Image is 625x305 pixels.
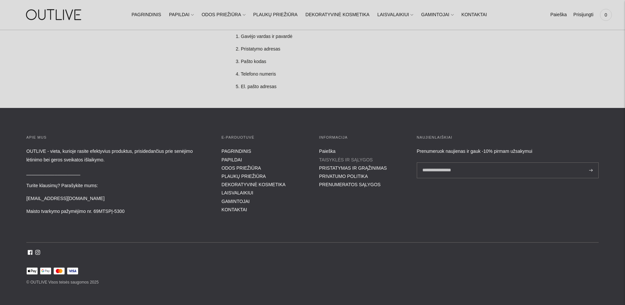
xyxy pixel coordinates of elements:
[319,174,368,179] a: PRIVATUMO POLITIKA
[221,134,306,141] h3: E-parduotuvė
[550,8,567,22] a: Paieška
[236,33,389,41] p: 1. Gavėjo vardas ir pavardė
[377,8,413,22] a: LAISVALAIKIUI
[26,169,208,177] p: _____________________
[236,45,389,53] p: 2. Pristatymo adresas
[26,207,208,216] p: Maisto tvarkymo pažymėjimo nr. 69MTSPĮ-5300
[319,134,403,141] h3: INFORMACIJA
[305,8,369,22] a: DEKORATYVINĖ KOSMETIKA
[221,190,253,195] a: LAISVALAIKIUI
[221,149,251,154] a: PAGRINDINIS
[26,194,208,203] p: [EMAIL_ADDRESS][DOMAIN_NAME]
[236,70,389,78] p: 4. Telefono numeris
[221,174,266,179] a: PLAUKŲ PRIEŽIŪRA
[462,8,487,22] a: KONTAKTAI
[221,157,242,162] a: PAPILDAI
[26,147,208,164] p: OUTLIVE - vieta, kurioje rasite efektyvius produktus, prisidedančius prie senėjimo lėtinimo bei g...
[202,8,245,22] a: ODOS PRIEŽIŪRA
[221,165,261,171] a: ODOS PRIEŽIŪRA
[253,8,298,22] a: PLAUKŲ PRIEŽIŪRA
[319,165,387,171] a: PRISTATYMAS IR GRĄŽINIMAS
[236,83,389,91] p: 5. El. pašto adresas
[131,8,161,22] a: PAGRINDINIS
[319,182,381,187] a: PRENUMERATOS SĄLYGOS
[421,8,453,22] a: GAMINTOJAI
[601,10,611,19] span: 0
[600,8,612,22] a: 0
[319,149,335,154] a: Paieška
[169,8,194,22] a: PAPILDAI
[221,199,249,204] a: GAMINTOJAI
[236,58,389,66] p: 3. Pašto kodas
[13,3,96,26] img: OUTLIVE
[26,279,599,287] p: © OUTLIVE Visos teisės saugomos 2025
[221,207,247,212] a: KONTAKTAI
[417,134,599,141] h3: Naujienlaiškiai
[26,182,208,190] p: Turite klausimų? Parašykite mums:
[319,157,373,162] a: TAISYKLĖS IR SĄLYGOS
[417,147,599,155] div: Prenumeruok naujienas ir gauk -10% pirmam užsakymui
[573,8,593,22] a: Prisijungti
[26,134,208,141] h3: APIE MUS
[221,182,285,187] a: DEKORATYVINĖ KOSMETIKA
